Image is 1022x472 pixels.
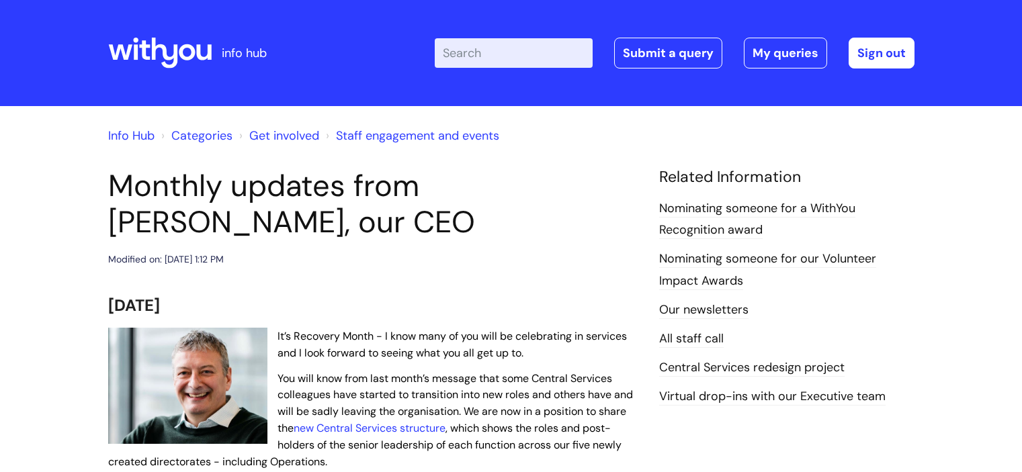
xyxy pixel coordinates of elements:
a: My queries [744,38,827,68]
a: new Central Services structure [294,421,445,435]
a: All staff call [659,330,724,348]
h4: Related Information [659,168,914,187]
a: Staff engagement and events [336,128,499,144]
div: Modified on: [DATE] 1:12 PM [108,251,224,268]
img: WithYou Chief Executive Simon Phillips pictured looking at the camera and smiling [108,328,267,444]
p: info hub [222,42,267,64]
a: Nominating someone for a WithYou Recognition award [659,200,855,239]
li: Staff engagement and events [323,125,499,146]
a: Our newsletters [659,301,749,319]
a: Categories [171,128,232,144]
a: Submit a query [614,38,722,68]
a: Info Hub [108,128,155,144]
span: [DATE] [108,295,160,316]
a: Central Services redesign project [659,359,845,377]
span: It’s Recovery Month - I know many of you will be celebrating in services and I look forward to se... [278,329,627,360]
li: Get involved [236,125,319,146]
div: | - [435,38,914,68]
a: Virtual drop-ins with our Executive team [659,388,886,406]
a: Get involved [249,128,319,144]
li: Solution home [158,125,232,146]
h1: Monthly updates from [PERSON_NAME], our CEO [108,168,639,240]
a: Sign out [849,38,914,68]
input: Search [435,38,593,68]
span: You will know from last month’s message that some Central Services colleagues have started to tra... [108,371,633,469]
a: Nominating someone for our Volunteer Impact Awards [659,250,876,289]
